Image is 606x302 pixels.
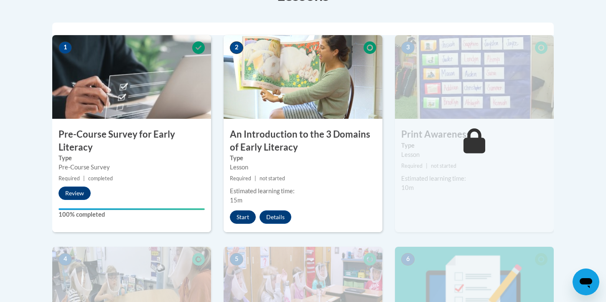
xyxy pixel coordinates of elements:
label: Type [401,141,547,150]
span: 6 [401,253,415,266]
span: | [83,175,85,182]
span: 1 [59,41,72,54]
button: Review [59,187,91,200]
span: | [426,163,428,169]
div: Lesson [401,150,547,159]
span: 5 [230,253,243,266]
span: 10m [401,184,414,191]
span: | [255,175,256,182]
img: Course Image [395,35,554,119]
span: not started [431,163,456,169]
span: Required [230,175,251,182]
label: Type [230,154,376,163]
label: Type [59,154,205,163]
span: 4 [59,253,72,266]
iframe: Button to launch messaging window [573,269,599,295]
span: 3 [401,41,415,54]
h3: An Introduction to the 3 Domains of Early Literacy [224,128,382,154]
div: Estimated learning time: [401,174,547,183]
span: not started [260,175,285,182]
span: Required [59,175,80,182]
label: 100% completed [59,210,205,219]
div: Your progress [59,208,205,210]
div: Estimated learning time: [230,187,376,196]
img: Course Image [224,35,382,119]
h3: Print Awareness [395,128,554,141]
div: Pre-Course Survey [59,163,205,172]
h3: Pre-Course Survey for Early Literacy [52,128,211,154]
button: Details [260,210,291,224]
div: Lesson [230,163,376,172]
img: Course Image [52,35,211,119]
span: 2 [230,41,243,54]
span: Required [401,163,423,169]
button: Start [230,210,256,224]
span: 15m [230,197,242,204]
span: completed [88,175,113,182]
